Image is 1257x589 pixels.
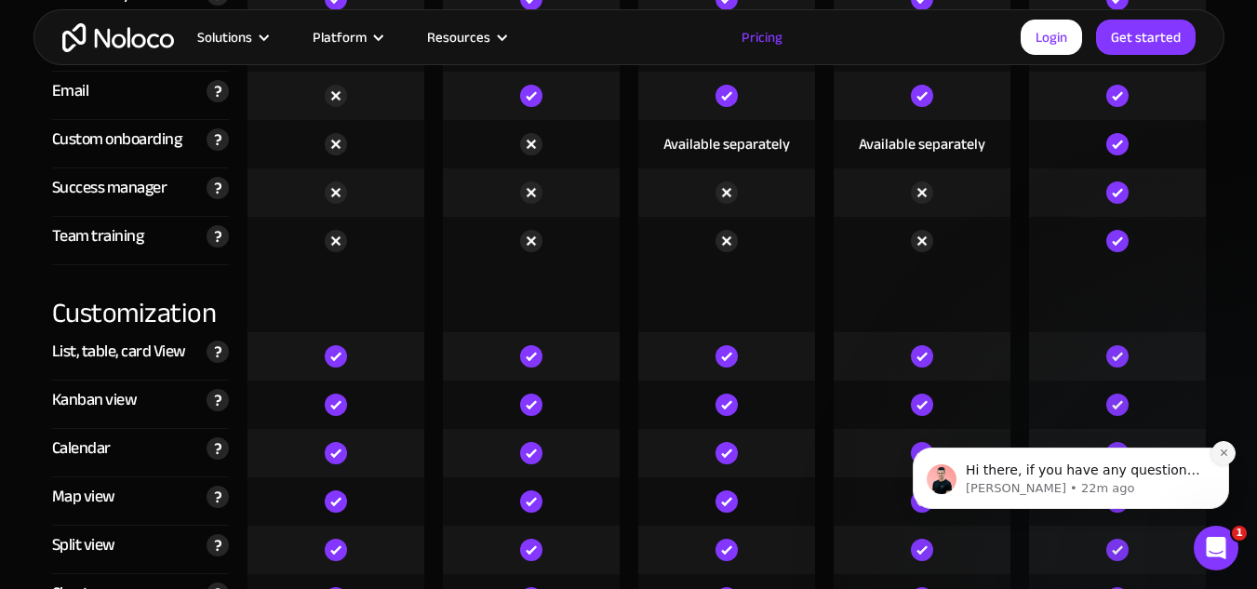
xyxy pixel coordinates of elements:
[52,483,115,511] div: Map view
[28,117,344,179] div: message notification from Darragh, 22m ago. Hi there, if you have any questions about our pricing...
[52,126,182,154] div: Custom onboarding
[404,25,528,49] div: Resources
[62,23,174,52] a: home
[52,77,89,105] div: Email
[885,330,1257,539] iframe: Intercom notifications message
[197,25,252,49] div: Solutions
[174,25,289,49] div: Solutions
[52,265,229,332] div: Customization
[1232,526,1247,541] span: 1
[52,386,138,414] div: Kanban view
[289,25,404,49] div: Platform
[1096,20,1196,55] a: Get started
[1194,526,1238,570] iframe: Intercom live chat
[52,222,144,250] div: Team training
[718,25,806,49] a: Pricing
[52,338,186,366] div: List, table, card View
[427,25,490,49] div: Resources
[52,435,111,462] div: Calendar
[81,132,315,184] span: Hi there, if you have any questions about our pricing, just let us know! [GEOGRAPHIC_DATA]
[42,134,72,164] img: Profile image for Darragh
[81,150,321,167] p: Message from Darragh, sent 22m ago
[313,25,367,49] div: Platform
[52,174,167,202] div: Success manager
[327,111,351,135] button: Dismiss notification
[859,134,985,154] div: Available separately
[52,531,115,559] div: Split view
[663,134,790,154] div: Available separately
[1021,20,1082,55] a: Login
